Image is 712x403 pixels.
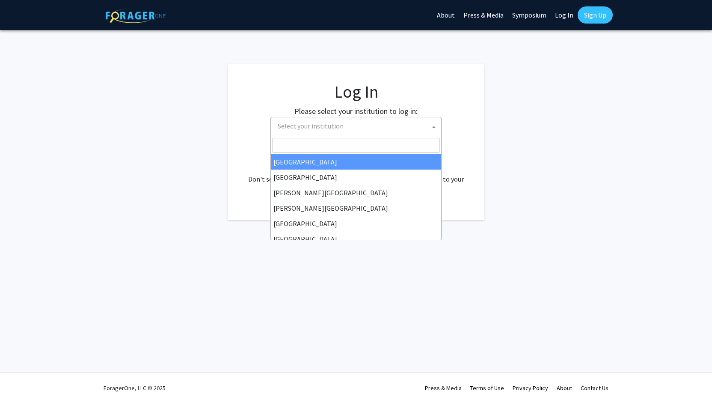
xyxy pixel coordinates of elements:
[270,117,442,136] span: Select your institution
[271,216,441,231] li: [GEOGRAPHIC_DATA]
[578,6,613,24] a: Sign Up
[271,231,441,247] li: [GEOGRAPHIC_DATA]
[294,105,418,117] label: Please select your institution to log in:
[425,384,462,392] a: Press & Media
[104,373,166,403] div: ForagerOne, LLC © 2025
[271,154,441,170] li: [GEOGRAPHIC_DATA]
[581,384,608,392] a: Contact Us
[106,8,166,23] img: ForagerOne Logo
[513,384,548,392] a: Privacy Policy
[245,81,467,102] h1: Log In
[6,364,36,397] iframe: Chat
[271,170,441,185] li: [GEOGRAPHIC_DATA]
[271,200,441,216] li: [PERSON_NAME][GEOGRAPHIC_DATA]
[274,117,441,135] span: Select your institution
[271,185,441,200] li: [PERSON_NAME][GEOGRAPHIC_DATA]
[273,138,439,152] input: Search
[557,384,572,392] a: About
[470,384,504,392] a: Terms of Use
[245,153,467,194] div: No account? . Don't see your institution? about bringing ForagerOne to your institution.
[278,122,344,130] span: Select your institution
